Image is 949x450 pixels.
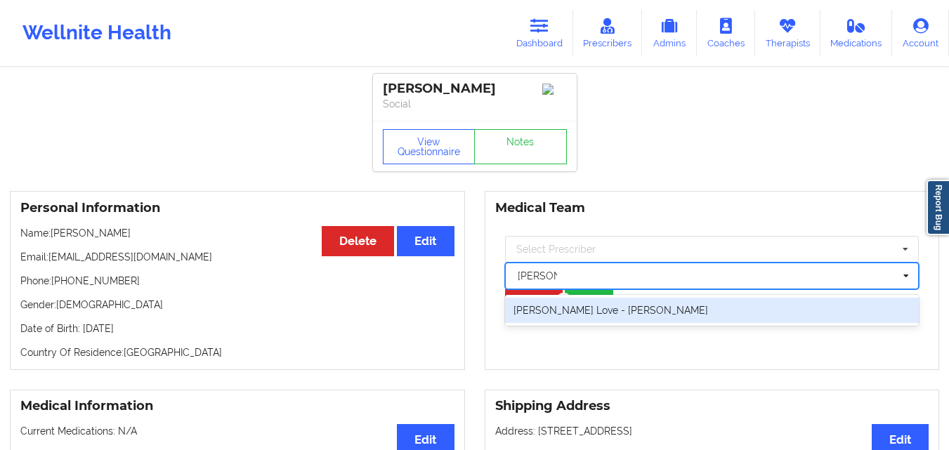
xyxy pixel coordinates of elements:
[20,424,454,438] p: Current Medications: N/A
[820,10,893,56] a: Medications
[383,81,567,97] div: [PERSON_NAME]
[474,129,567,164] a: Notes
[20,345,454,359] p: Country Of Residence: [GEOGRAPHIC_DATA]
[20,298,454,312] p: Gender: [DEMOGRAPHIC_DATA]
[383,97,567,111] p: Social
[495,200,929,216] h3: Medical Team
[516,244,596,254] div: Select Prescriber
[927,180,949,235] a: Report Bug
[20,322,454,336] p: Date of Birth: [DATE]
[495,398,929,414] h3: Shipping Address
[506,10,573,56] a: Dashboard
[565,289,613,312] button: Save
[20,226,454,240] p: Name: [PERSON_NAME]
[397,226,454,256] button: Edit
[755,10,820,56] a: Therapists
[542,84,567,95] img: Image%2Fplaceholer-image.png
[20,274,454,288] p: Phone: [PHONE_NUMBER]
[20,200,454,216] h3: Personal Information
[20,398,454,414] h3: Medical Information
[495,424,929,438] p: Address: [STREET_ADDRESS]
[505,298,919,323] div: [PERSON_NAME] Love - [PERSON_NAME]
[322,226,394,256] button: Delete
[642,10,697,56] a: Admins
[20,250,454,264] p: Email: [EMAIL_ADDRESS][DOMAIN_NAME]
[573,10,643,56] a: Prescribers
[697,10,755,56] a: Coaches
[505,289,563,312] button: Cancel
[892,10,949,56] a: Account
[383,129,476,164] button: View Questionnaire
